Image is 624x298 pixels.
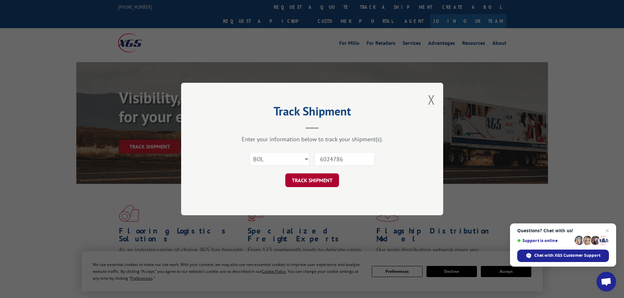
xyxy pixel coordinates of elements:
[214,135,410,143] div: Enter your information below to track your shipment(s).
[534,253,600,258] span: Chat with XGS Customer Support
[214,107,410,119] h2: Track Shipment
[517,228,609,233] span: Questions? Chat with us!
[285,173,339,187] button: TRACK SHIPMENT
[603,227,611,235] span: Close chat
[517,238,572,243] span: Support is online
[428,91,435,108] button: Close modal
[596,272,616,291] div: Open chat
[314,152,375,166] input: Number(s)
[517,250,609,262] div: Chat with XGS Customer Support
